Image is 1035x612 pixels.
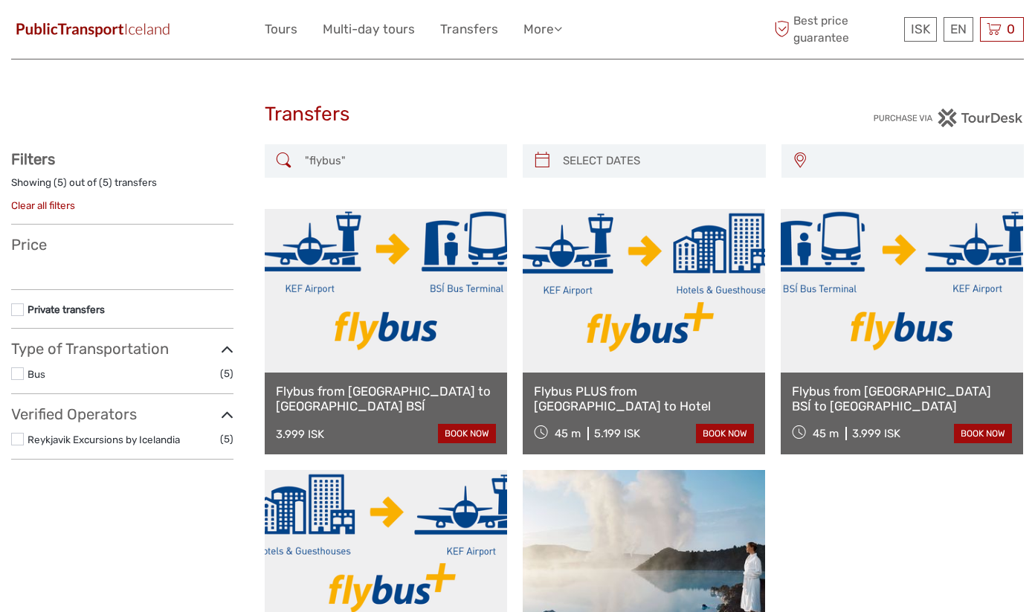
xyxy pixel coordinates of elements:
label: 5 [103,175,109,190]
h3: Verified Operators [11,405,233,423]
span: Best price guarantee [771,13,901,45]
a: book now [438,424,496,443]
a: Flybus PLUS from [GEOGRAPHIC_DATA] to Hotel [534,384,754,414]
input: SEARCH [299,148,500,174]
img: PurchaseViaTourDesk.png [873,109,1024,127]
div: 3.999 ISK [276,428,324,441]
a: Clear all filters [11,199,75,211]
span: 0 [1005,22,1017,36]
h3: Price [11,236,233,254]
a: More [523,19,562,40]
a: Private transfers [28,303,105,315]
span: 45 m [555,427,581,440]
a: book now [696,424,754,443]
a: Flybus from [GEOGRAPHIC_DATA] to [GEOGRAPHIC_DATA] BSÍ [276,384,496,414]
a: Transfers [440,19,498,40]
span: (5) [220,431,233,448]
a: Flybus from [GEOGRAPHIC_DATA] BSÍ to [GEOGRAPHIC_DATA] [792,384,1012,414]
span: 45 m [813,427,839,440]
div: 3.999 ISK [852,427,900,440]
a: Reykjavik Excursions by Icelandia [28,434,180,445]
a: book now [954,424,1012,443]
label: 5 [57,175,63,190]
span: ISK [911,22,930,36]
div: 5.199 ISK [594,427,640,440]
a: Bus [28,368,45,380]
a: Multi-day tours [323,19,415,40]
h1: Transfers [265,103,771,126]
strong: Filters [11,150,55,168]
a: Tours [265,19,297,40]
img: 649-6460f36e-8799-4323-b450-83d04da7ab63_logo_small.jpg [11,19,175,40]
input: SELECT DATES [557,148,758,174]
div: EN [944,17,973,42]
h3: Type of Transportation [11,340,233,358]
span: (5) [220,365,233,382]
div: Showing ( ) out of ( ) transfers [11,175,233,199]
